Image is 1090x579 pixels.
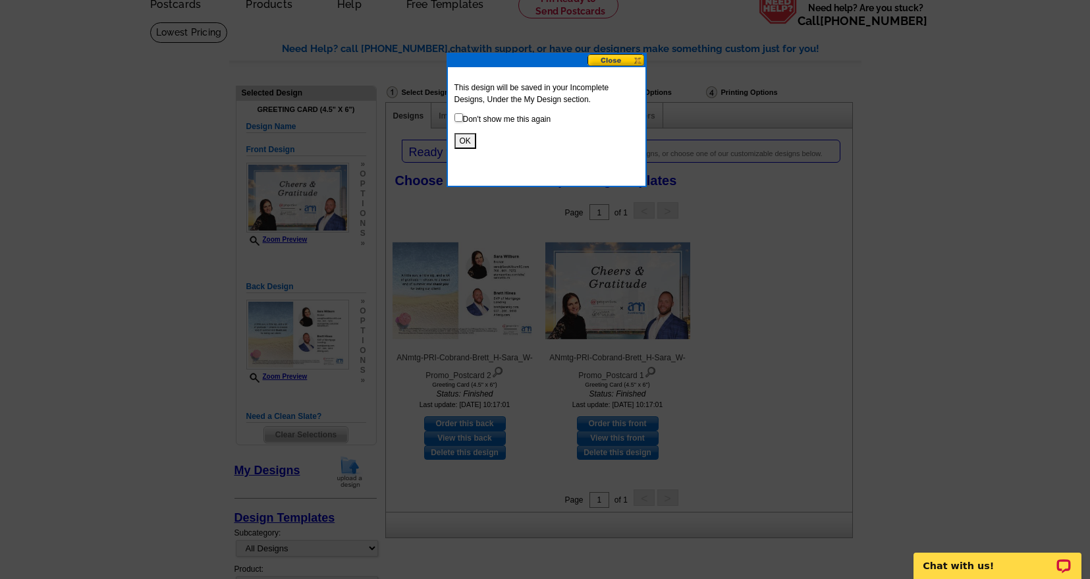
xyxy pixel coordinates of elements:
[454,113,639,125] p: Don't show me this again
[905,538,1090,579] iframe: LiveChat chat widget
[454,133,476,149] button: OK
[454,82,639,105] p: This design will be saved in your Incomplete Designs, Under the My Design section.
